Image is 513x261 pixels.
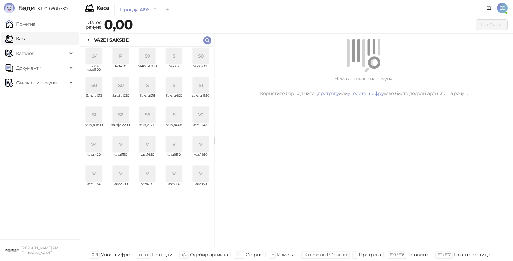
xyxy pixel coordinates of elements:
span: vaza 420 [83,153,105,163]
span: saksija 650 [137,123,158,134]
img: 64x64-companyLogo-0e2e8aaa-0bd2-431b-8613-6e3c65811325.png [5,244,19,257]
div: V [139,166,155,182]
span: Pot450 [110,65,131,75]
span: f [354,252,355,257]
span: Saksija 020 [110,94,131,104]
a: претрагу [318,90,339,96]
span: ⌫ [237,252,242,257]
div: Каса [96,5,109,11]
span: vaza790 [137,182,158,192]
div: V [166,136,182,152]
div: V [113,166,129,182]
a: Почетна [5,17,35,31]
button: Add tab [161,3,174,16]
span: EB [497,3,508,13]
span: Бади [18,4,35,12]
span: 0-9 [92,252,98,257]
span: ⌘ command / ⌃ control [303,252,348,257]
span: ↑/↓ [181,252,187,257]
div: S0 [193,48,209,64]
span: saksija 2200 [110,123,131,134]
div: V [139,136,155,152]
div: Нема артикала на рачуну. Користите бар код читач, или како бисте додали артикле на рачун. [222,75,505,97]
div: P [113,48,129,64]
div: V [193,166,209,182]
span: vaza850 [163,182,185,192]
span: vaza950 [190,182,211,192]
span: vaza1650 [163,153,185,163]
span: Saksija016 [137,94,158,104]
small: [PERSON_NAME] PR [DOMAIN_NAME] [21,246,58,255]
div: Претрага [359,250,381,259]
span: Фискални рачуни [16,76,57,89]
div: V2 [193,107,209,123]
span: 3.11.0-b80b730 [35,6,67,12]
div: V4 [86,136,102,152]
button: Плаћање [476,19,508,30]
span: Saksija400 [163,94,185,104]
div: S9 [139,48,155,64]
span: enter [139,252,149,257]
div: V [166,166,182,182]
div: S2 [113,107,129,123]
span: vaza1950 [190,153,211,163]
img: Logo [4,3,15,13]
div: S [166,77,182,93]
button: remove [151,7,159,12]
div: V [113,136,129,152]
span: saksija 1800 [83,123,105,134]
strong: 0,00 [104,16,133,33]
div: V [86,166,102,182]
span: Каталог [16,47,34,60]
div: S [139,77,155,93]
span: vaza 2400 [190,123,211,134]
span: saksija 1550 [190,94,211,104]
div: LV [86,48,102,64]
div: Одабир артикла [190,250,228,259]
span: Saksija [163,65,185,75]
span: saksija008 [163,123,185,134]
div: VAZE I SAKSIJE [94,36,128,44]
a: унесите шифру [348,90,384,96]
div: Потврди [152,250,173,259]
a: Документација [484,3,494,13]
span: Saksija 012 [83,94,105,104]
div: S6 [139,107,155,123]
div: S1 [86,107,102,123]
span: vaza1450 [137,153,158,163]
div: Продаја 4196 [120,6,149,13]
div: S [166,107,182,123]
div: S0 [86,77,102,93]
span: vaza1150 [110,153,131,163]
div: Унос шифре [101,250,130,259]
div: grid [80,47,214,248]
div: Сторно [246,250,263,259]
span: F10 / F16 [390,252,404,257]
span: vaza2250 [83,182,105,192]
div: V [193,136,209,152]
span: vaza2500 [110,182,131,192]
span: Large vase1300 [83,65,105,75]
div: Готовина [407,250,428,259]
span: Saksija 011 [190,65,211,75]
a: Каса [5,32,26,45]
div: S1 [193,77,209,93]
div: Износ рачуна [84,18,103,31]
div: S0 [113,77,129,93]
div: S [166,48,182,64]
span: + [272,252,274,257]
span: SAKSIJA 950 [137,65,158,75]
span: F11 / F17 [437,252,450,257]
span: Документи [16,61,41,75]
div: Измена [277,250,294,259]
div: Платна картица [454,250,490,259]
